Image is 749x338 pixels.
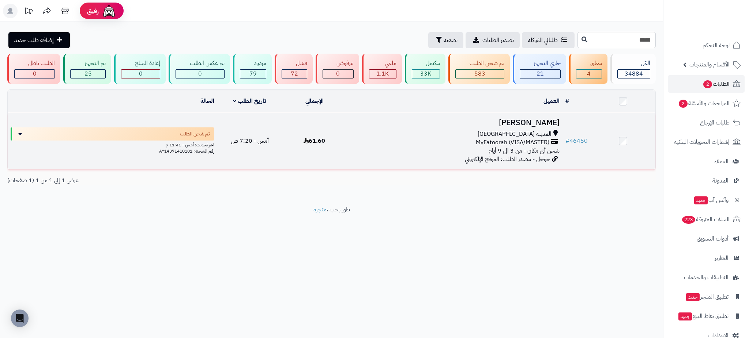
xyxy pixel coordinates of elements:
[668,191,745,209] a: وآتس آبجديد
[2,176,332,185] div: عرض 1 إلى 1 من 1 (1 صفحات)
[282,70,306,78] div: 72
[703,40,730,50] span: لوحة التحكم
[668,307,745,325] a: تطبيق نقاط البيعجديد
[176,59,224,68] div: تم عكس الطلب
[291,69,298,78] span: 72
[231,137,269,145] span: أمس - 7:20 ص
[520,70,560,78] div: 21
[565,137,588,145] a: #46450
[465,155,550,164] span: جوجل - مصدر الطلب: الموقع الإلكتروني
[476,138,549,147] span: MyFatoorah (VISA/MASTER)
[587,69,591,78] span: 4
[232,54,273,84] a: مردود 79
[14,36,54,45] span: إضافة طلب جديد
[693,195,729,205] span: وآتس آب
[14,59,55,68] div: الطلب باطل
[200,97,214,105] a: الحالة
[668,133,745,151] a: إشعارات التحويلات البنكية
[528,36,558,45] span: طلباتي المُوكلة
[714,156,729,166] span: العملاء
[455,59,504,68] div: تم شحن الطلب
[522,32,575,48] a: طلباتي المُوكلة
[428,32,463,48] button: تصفية
[273,54,314,84] a: فشل 72
[6,54,62,84] a: الطلب باطل 0
[87,7,99,15] span: رفيق
[682,216,695,224] span: 223
[568,54,609,84] a: معلق 4
[678,312,692,320] span: جديد
[11,141,214,148] div: اخر تحديث: أمس - 11:41 م
[412,59,440,68] div: مكتمل
[689,59,730,70] span: الأقسام والمنتجات
[482,36,514,45] span: تصدير الطلبات
[576,59,602,68] div: معلق
[686,293,700,301] span: جديد
[537,69,544,78] span: 21
[323,70,353,78] div: 0
[314,54,361,84] a: مرفوض 0
[668,75,745,93] a: الطلبات2
[102,4,116,18] img: ai-face.png
[625,69,643,78] span: 34884
[456,70,504,78] div: 583
[668,269,745,286] a: التطبيقات والخدمات
[139,69,143,78] span: 0
[282,59,307,68] div: فشل
[565,97,569,105] a: #
[668,172,745,189] a: المدونة
[180,130,210,138] span: تم شحن الطلب
[668,37,745,54] a: لوحة التحكم
[240,70,266,78] div: 79
[668,249,745,267] a: التقارير
[121,70,160,78] div: 0
[62,54,112,84] a: تم التجهيز 25
[15,70,54,78] div: 0
[305,97,324,105] a: الإجمالي
[565,137,569,145] span: #
[694,196,708,204] span: جديد
[376,69,389,78] span: 1.1K
[233,97,266,105] a: تاريخ الطلب
[697,234,729,244] span: أدوات التسويق
[447,54,511,84] a: تم شحن الطلب 583
[323,59,354,68] div: مرفوض
[678,311,729,321] span: تطبيق نقاط البيع
[685,292,729,302] span: تطبيق المتجر
[678,98,730,108] span: المراجعات والأسئلة
[668,230,745,247] a: أدوات التسويق
[609,54,657,84] a: الكل34884
[336,69,340,78] span: 0
[159,148,214,154] span: رقم الشحنة: AY14371410101
[304,137,325,145] span: 61.60
[679,100,688,108] span: 2
[681,214,730,224] span: السلات المتروكة
[668,95,745,112] a: المراجعات والأسئلة2
[84,69,92,78] span: 25
[444,36,458,45] span: تصفية
[466,32,520,48] a: تصدير الطلبات
[361,54,403,84] a: ملغي 1.1K
[576,70,601,78] div: 4
[420,69,431,78] span: 33K
[71,70,105,78] div: 25
[715,253,729,263] span: التقارير
[712,176,729,186] span: المدونة
[668,211,745,228] a: السلات المتروكة223
[668,114,745,131] a: طلبات الإرجاع
[70,59,105,68] div: تم التجهيز
[33,69,37,78] span: 0
[176,70,224,78] div: 0
[474,69,485,78] span: 583
[511,54,568,84] a: جاري التجهيز 21
[617,59,650,68] div: الكل
[668,288,745,306] a: تطبيق المتجرجديد
[703,80,712,88] span: 2
[11,310,29,327] div: Open Intercom Messenger
[313,205,327,214] a: متجرة
[403,54,447,84] a: مكتمل 33K
[412,70,440,78] div: 32965
[369,59,396,68] div: ملغي
[520,59,561,68] div: جاري التجهيز
[167,54,231,84] a: تم عكس الطلب 0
